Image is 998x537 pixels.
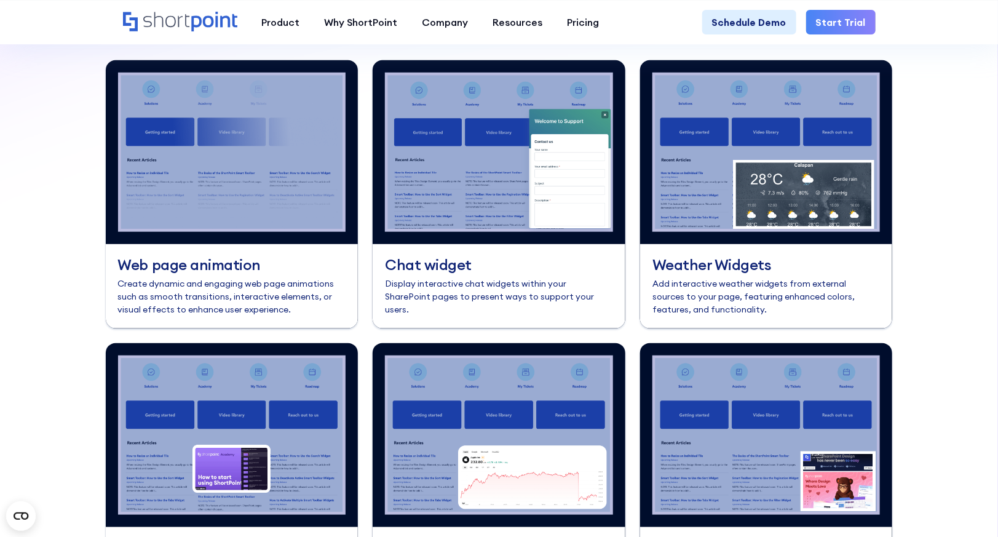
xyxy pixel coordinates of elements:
img: SharePoint customizations with a weather widget [640,60,893,244]
button: Open CMP widget [6,501,36,531]
img: SharePoint Customizations with a stock widget [373,343,625,527]
a: Weather WidgetsAdd interactive weather widgets from external sources to your page, featuring enha... [640,60,893,328]
img: SharePoint Customizations with a Web Page Animation [106,60,358,244]
div: Resources [493,15,543,30]
img: SharePoint Customizations with a social media embed [640,343,893,527]
a: Resources [481,10,555,34]
h3: Web page animation [118,257,346,272]
h3: Chat widget [385,257,613,272]
div: Company [422,15,469,30]
a: Company [410,10,481,34]
iframe: Chat Widget [777,395,998,537]
a: Start Trial [806,10,876,34]
a: Schedule Demo [702,10,796,34]
div: Why ShortPoint [325,15,398,30]
a: Web page animationCreate dynamic and engaging web page animations such as smooth transitions, int... [106,60,358,328]
div: Pricing [568,15,600,30]
h3: Weather Widgets [652,257,881,272]
a: Product [250,10,312,34]
p: Create dynamic and engaging web page animations such as smooth transitions, interactive elements,... [118,277,346,316]
div: Product [262,15,300,30]
a: Home [123,12,237,33]
p: Add interactive weather widgets from external sources to your page, featuring enhanced colors, fe... [652,277,881,316]
img: SharePoint Customizations with a video playlist [106,343,358,527]
a: Why ShortPoint [312,10,410,34]
p: Display interactive chat widgets within your SharePoint pages to present ways to support your users. [385,277,613,316]
img: SharePoint customizations with a chat widget [373,60,625,244]
a: Pricing [555,10,612,34]
a: Chat widgetDisplay interactive chat widgets within your SharePoint pages to present ways to suppo... [373,60,625,328]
